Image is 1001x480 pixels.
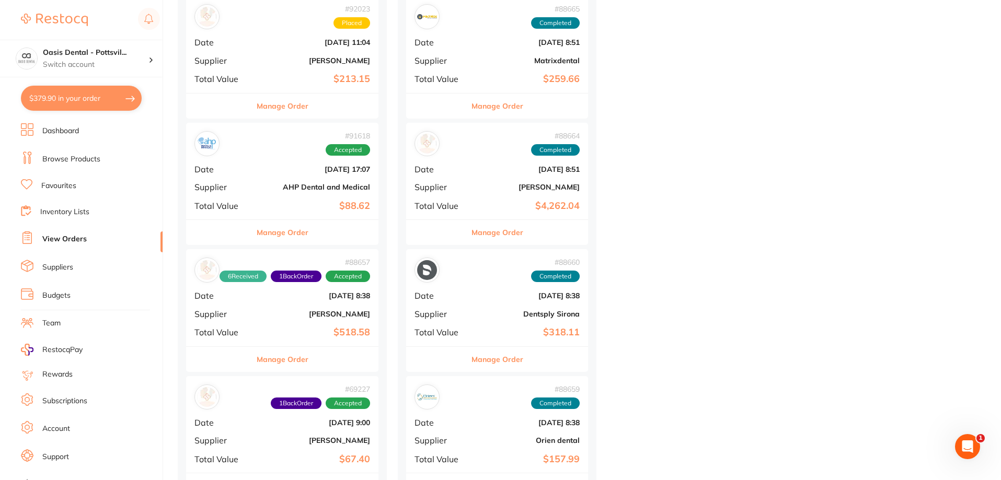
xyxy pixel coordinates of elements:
span: Date [194,418,250,427]
b: $213.15 [259,74,370,85]
span: Supplier [415,56,467,65]
span: # 91618 [326,132,370,140]
span: Date [415,38,467,47]
span: Supplier [194,436,250,445]
a: Restocq Logo [21,8,88,32]
a: RestocqPay [21,344,83,356]
span: Back orders [271,397,321,409]
img: Matrixdental [417,7,437,27]
span: Completed [531,397,580,409]
b: [DATE] 8:51 [475,38,580,46]
span: Completed [531,17,580,29]
b: AHP Dental and Medical [259,183,370,191]
a: Budgets [42,290,71,301]
span: # 88659 [531,385,580,393]
span: Supplier [415,436,467,445]
span: # 88664 [531,132,580,140]
span: Supplier [194,56,250,65]
span: Date [194,291,250,300]
img: AHP Dental and Medical [197,134,217,154]
span: Total Value [415,454,467,464]
span: Back orders [271,271,321,282]
span: Total Value [194,201,250,210]
span: Supplier [194,182,250,192]
button: Manage Order [257,347,308,372]
span: Date [194,38,250,47]
a: Rewards [42,369,73,380]
span: Total Value [194,74,250,84]
b: Dentsply Sirona [475,310,580,318]
b: $157.99 [475,454,580,465]
img: Henry Schein Halas [417,134,437,154]
span: Date [415,291,467,300]
b: Orien dental [475,436,580,444]
b: [DATE] 8:38 [259,291,370,300]
b: $4,262.04 [475,201,580,212]
span: # 69227 [271,385,370,393]
b: Matrixdental [475,56,580,65]
b: [DATE] 8:38 [475,291,580,300]
div: AHP Dental and Medical#91618AcceptedDate[DATE] 17:07SupplierAHP Dental and MedicalTotal Value$88.... [186,123,378,245]
span: Accepted [326,397,370,409]
img: Adam Dental [197,260,217,280]
a: Favourites [41,181,76,191]
b: $67.40 [259,454,370,465]
span: Supplier [415,182,467,192]
span: Date [194,165,250,174]
b: [PERSON_NAME] [259,436,370,444]
a: Team [42,318,61,329]
img: Dentsply Sirona [417,260,437,280]
span: Completed [531,144,580,156]
span: Received [220,271,267,282]
iframe: Intercom live chat [955,434,980,459]
span: Date [415,418,467,427]
span: Placed [333,17,370,29]
b: [PERSON_NAME] [259,310,370,318]
span: RestocqPay [42,345,83,355]
span: 1 [976,434,985,442]
b: $318.11 [475,327,580,338]
img: Adam Dental [197,387,217,407]
b: $88.62 [259,201,370,212]
b: [PERSON_NAME] [259,56,370,65]
span: Supplier [194,309,250,319]
a: Subscriptions [42,396,87,406]
span: Total Value [415,201,467,210]
button: Manage Order [257,93,308,119]
b: [DATE] 9:00 [259,418,370,427]
b: [PERSON_NAME] [475,183,580,191]
button: Manage Order [257,220,308,245]
b: $259.66 [475,74,580,85]
b: [DATE] 8:38 [475,418,580,427]
a: View Orders [42,234,87,244]
span: Total Value [415,74,467,84]
span: Supplier [415,309,467,319]
span: # 92023 [333,5,370,13]
span: Accepted [326,144,370,156]
b: [DATE] 11:04 [259,38,370,46]
b: [DATE] 8:51 [475,165,580,173]
span: Accepted [326,271,370,282]
span: Total Value [194,454,250,464]
button: $379.90 in your order [21,86,142,111]
a: Browse Products [42,154,100,165]
img: Adam Dental [197,7,217,27]
span: # 88660 [531,258,580,266]
a: Account [42,424,70,434]
a: Support [42,452,69,462]
div: Adam Dental#886576Received1BackOrderAcceptedDate[DATE] 8:38Supplier[PERSON_NAME]Total Value$518.5... [186,249,378,372]
img: Restocq Logo [21,14,88,26]
img: Orien dental [417,387,437,407]
span: Completed [531,271,580,282]
span: # 88665 [531,5,580,13]
b: $518.58 [259,327,370,338]
img: RestocqPay [21,344,33,356]
button: Manage Order [471,220,523,245]
span: Total Value [415,327,467,337]
a: Dashboard [42,126,79,136]
span: Total Value [194,327,250,337]
b: [DATE] 17:07 [259,165,370,173]
p: Switch account [43,60,148,70]
img: Oasis Dental - Pottsville [16,48,37,69]
button: Manage Order [471,93,523,119]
